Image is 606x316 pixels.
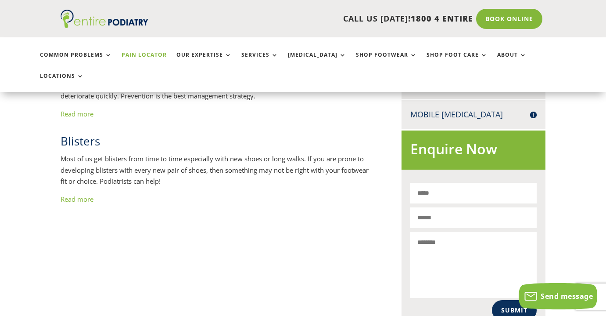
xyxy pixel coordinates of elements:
[519,283,597,309] button: Send message
[40,73,84,92] a: Locations
[176,52,232,71] a: Our Expertise
[288,52,346,71] a: [MEDICAL_DATA]
[241,52,278,71] a: Services
[410,139,537,163] h2: Enquire Now
[171,13,473,25] p: CALL US [DATE]!
[410,109,537,120] h4: Mobile [MEDICAL_DATA]
[61,154,369,185] span: Most of us get blisters from time to time especially with new shoes or long walks. If you are pro...
[411,13,473,24] span: 1800 4 ENTIRE
[497,52,527,71] a: About
[61,10,148,28] img: logo (1)
[61,21,148,30] a: Entire Podiatry
[61,109,93,118] a: Read more
[356,52,417,71] a: Shop Footwear
[40,52,112,71] a: Common Problems
[122,52,167,71] a: Pain Locator
[541,291,593,301] span: Send message
[61,133,100,149] span: Blisters
[476,9,542,29] a: Book Online
[427,52,488,71] a: Shop Foot Care
[61,195,93,203] a: Read more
